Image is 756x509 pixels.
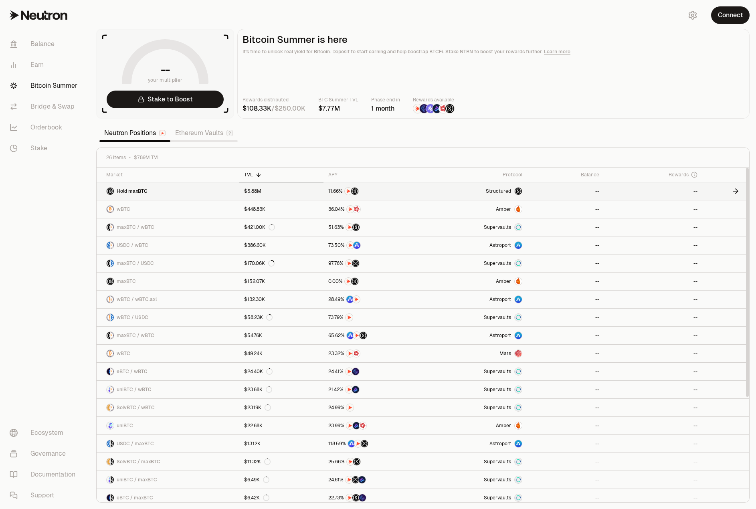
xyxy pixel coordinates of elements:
[97,273,239,290] a: maxBTC LogomaxBTC
[371,96,400,104] p: Phase end in
[107,260,110,267] img: maxBTC Logo
[427,182,527,200] a: StructuredmaxBTC
[117,477,157,483] span: uniBTC / maxBTC
[111,224,114,231] img: wBTC Logo
[328,404,422,412] button: NTRN
[244,332,262,339] div: $54.76K
[527,435,604,452] a: --
[499,350,511,357] span: Mars
[427,381,527,398] a: SupervaultsSupervaults
[239,363,323,380] a: $24.40K
[97,291,239,308] a: wBTC LogowBTC.axl LogowBTC / wBTC.axl
[604,435,703,452] a: --
[323,254,427,272] a: NTRNStructured Points
[117,206,130,212] span: wBTC
[117,188,148,194] span: Hold maxBTC
[604,254,703,272] a: --
[445,104,454,113] img: Structured Points
[107,314,110,321] img: wBTC Logo
[111,494,114,501] img: maxBTC Logo
[427,236,527,254] a: Astroport
[328,476,422,484] button: NTRNStructured PointsBedrock Diamonds
[353,458,360,465] img: Structured Points
[318,96,358,104] p: BTC Summer TVL
[347,206,354,213] img: NTRN
[515,278,522,285] img: Amber
[323,381,427,398] a: NTRNBedrock Diamonds
[427,218,527,236] a: SupervaultsSupervaults
[427,471,527,489] a: SupervaultsSupervaults
[604,471,703,489] a: --
[97,399,239,416] a: SolvBTC LogowBTC LogoSolvBTC / wBTC
[346,260,353,267] img: NTRN
[117,260,154,267] span: maxBTC / USDC
[427,417,527,434] a: AmberAmber
[427,200,527,218] a: AmberAmber
[711,6,750,24] button: Connect
[484,260,511,267] span: Supervaults
[604,309,703,326] a: --
[3,138,87,159] a: Stake
[328,331,422,339] button: ASTRONTRNStructured Points
[527,381,604,398] a: --
[117,386,152,393] span: uniBTC / wBTC
[427,309,527,326] a: SupervaultsSupervaults
[496,278,511,285] span: Amber
[244,477,269,483] div: $6.49K
[244,188,261,194] div: $5.88M
[496,206,511,212] span: Amber
[352,494,360,501] img: Structured Points
[3,55,87,75] a: Earn
[97,182,239,200] a: maxBTC LogoHold maxBTC
[604,182,703,200] a: --
[244,386,272,393] div: $23.68K
[239,399,323,416] a: $23.19K
[244,224,275,230] div: $421.00K
[323,182,427,200] a: NTRNStructured Points
[484,459,511,465] span: Supervaults
[361,440,368,447] img: Structured Points
[515,404,522,411] img: Supervaults
[328,368,422,376] button: NTRNEtherFi Points
[117,296,157,303] span: wBTC / wBTC.axl
[353,350,360,357] img: Mars Fragments
[239,309,323,326] a: $58.23K
[328,458,422,466] button: NTRNStructured Points
[484,314,511,321] span: Supervaults
[489,440,511,447] span: Astroport
[107,422,114,429] img: uniBTC Logo
[527,327,604,344] a: --
[328,313,422,321] button: NTRN
[484,368,511,375] span: Supervaults
[515,422,522,429] img: Amber
[353,422,360,429] img: Bedrock Diamonds
[111,314,114,321] img: USDC Logo
[161,63,170,76] h1: --
[604,453,703,471] a: --
[97,254,239,272] a: maxBTC LogoUSDC LogomaxBTC / USDC
[527,345,604,362] a: --
[239,273,323,290] a: $152.07K
[527,363,604,380] a: --
[107,91,224,108] a: Stake to Boost
[3,75,87,96] a: Bitcoin Summer
[352,368,359,375] img: EtherFi Points
[323,273,427,290] a: NTRNStructured Points
[239,435,323,452] a: $13.12K
[420,104,429,113] img: EtherFi Points
[413,104,422,113] img: NTRN
[117,422,133,429] span: uniBTC
[244,422,263,429] div: $22.68K
[527,236,604,254] a: --
[323,489,427,507] a: NTRNStructured PointsEtherFi Points
[117,495,153,501] span: eBTC / maxBTC
[111,476,114,483] img: maxBTC Logo
[134,154,160,161] span: $7.89M TVL
[244,296,265,303] div: $132.30K
[239,327,323,344] a: $54.76K
[239,218,323,236] a: $421.00K
[323,327,427,344] a: ASTRONTRNStructured Points
[111,458,114,465] img: maxBTC Logo
[544,48,570,55] a: Learn more
[515,458,522,465] img: Supervaults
